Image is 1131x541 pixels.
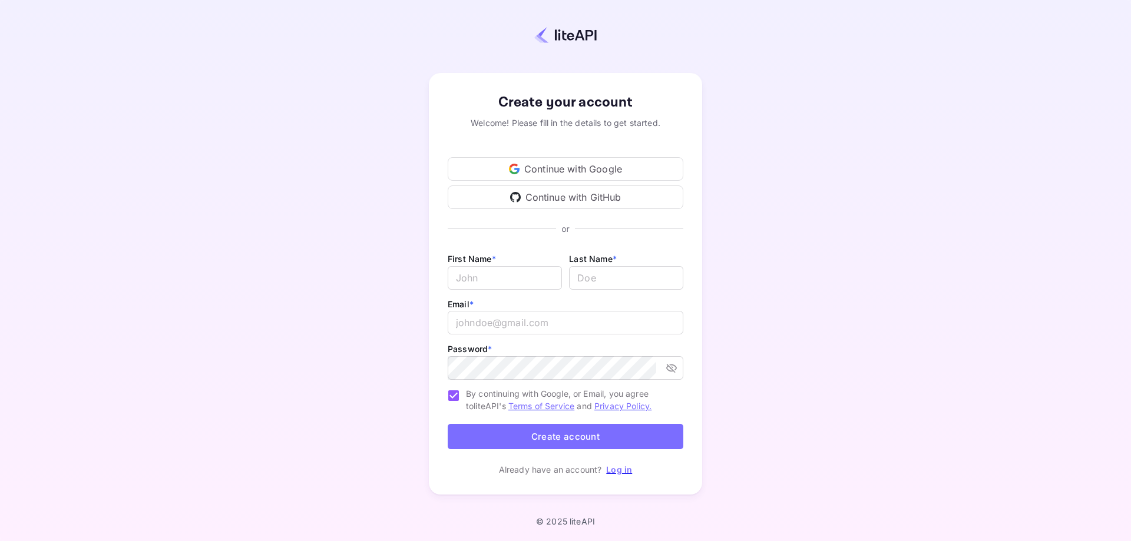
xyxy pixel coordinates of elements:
[499,463,602,476] p: Already have an account?
[448,92,683,113] div: Create your account
[448,254,496,264] label: First Name
[448,266,562,290] input: John
[448,344,492,354] label: Password
[569,266,683,290] input: Doe
[448,157,683,181] div: Continue with Google
[448,311,683,334] input: johndoe@gmail.com
[534,26,597,44] img: liteapi
[536,516,595,526] p: © 2025 liteAPI
[606,464,632,474] a: Log in
[594,401,652,411] a: Privacy Policy.
[569,254,617,264] label: Last Name
[448,424,683,449] button: Create account
[508,401,574,411] a: Terms of Service
[466,387,674,412] span: By continuing with Google, or Email, you agree to liteAPI's and
[448,185,683,209] div: Continue with GitHub
[448,117,683,129] div: Welcome! Please fill in the details to get started.
[661,357,682,379] button: toggle password visibility
[448,299,474,309] label: Email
